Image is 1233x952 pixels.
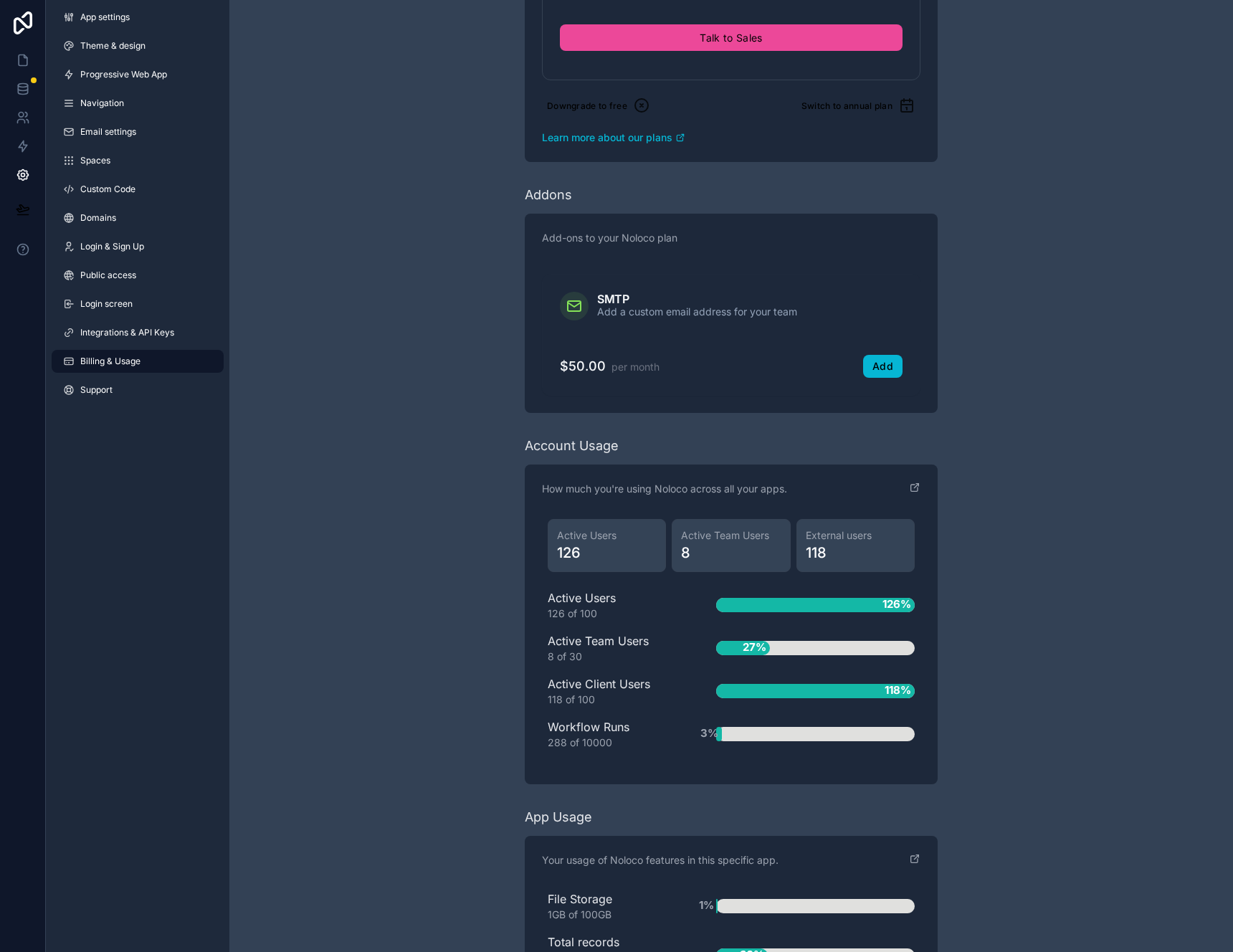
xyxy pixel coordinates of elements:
[80,327,174,338] span: Integrations & API Keys
[80,155,110,166] span: Spaces
[80,384,113,396] span: Support
[52,379,224,401] a: Support
[52,178,224,201] a: Custom Code
[796,92,920,119] button: Switch to annual plan
[52,350,224,373] a: Billing & Usage
[52,6,224,29] a: App settings
[52,34,224,57] a: Theme & design
[739,636,770,660] span: 27%
[863,355,903,378] button: Add
[525,185,572,205] div: Addons
[525,807,592,827] div: App Usage
[548,908,670,922] div: 1GB of 100GB
[881,679,915,703] span: 118%
[80,126,136,138] span: Email settings
[80,184,135,195] span: Custom Code
[548,589,670,621] div: Active Users
[560,24,903,52] button: Talk to Sales
[80,40,146,52] span: Theme & design
[542,130,672,145] span: Learn more about our plans
[548,692,670,707] div: 118 of 100
[548,736,670,750] div: 288 of 10000
[872,360,893,373] div: Add
[52,235,224,258] a: Login & Sign Up
[681,528,781,543] span: Active Team Users
[542,231,920,245] p: Add-ons to your Noloco plan
[542,853,779,867] p: Your usage of Noloco features in this specific app.
[80,69,167,80] span: Progressive Web App
[80,270,136,281] span: Public access
[52,292,224,315] a: Login screen
[695,894,718,918] span: 1%
[52,264,224,287] a: Public access
[557,543,657,563] span: 126
[52,63,224,86] a: Progressive Web App
[80,212,116,224] span: Domains
[879,593,915,617] span: 126%
[548,632,670,664] div: Active Team Users
[542,482,787,496] p: How much you're using Noloco across all your apps.
[548,606,670,621] div: 126 of 100
[80,97,124,109] span: Navigation
[80,356,141,367] span: Billing & Usage
[52,120,224,143] a: Email settings
[611,361,660,373] span: per month
[548,649,670,664] div: 8 of 30
[697,722,722,746] span: 3%
[52,206,224,229] a: Domains
[80,241,144,252] span: Login & Sign Up
[597,293,797,305] div: SMTP
[557,528,657,543] span: Active Users
[525,436,619,456] div: Account Usage
[560,358,606,373] span: $50.00
[542,130,920,145] a: Learn more about our plans
[548,890,670,922] div: File Storage
[52,149,224,172] a: Spaces
[806,528,905,543] span: External users
[80,11,130,23] span: App settings
[801,100,892,111] span: Switch to annual plan
[597,305,797,319] div: Add a custom email address for your team
[52,92,224,115] a: Navigation
[548,718,670,750] div: Workflow Runs
[548,675,670,707] div: Active Client Users
[547,100,627,111] span: Downgrade to free
[806,543,905,563] span: 118
[52,321,224,344] a: Integrations & API Keys
[681,543,781,563] span: 8
[80,298,133,310] span: Login screen
[542,92,655,119] button: Downgrade to free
